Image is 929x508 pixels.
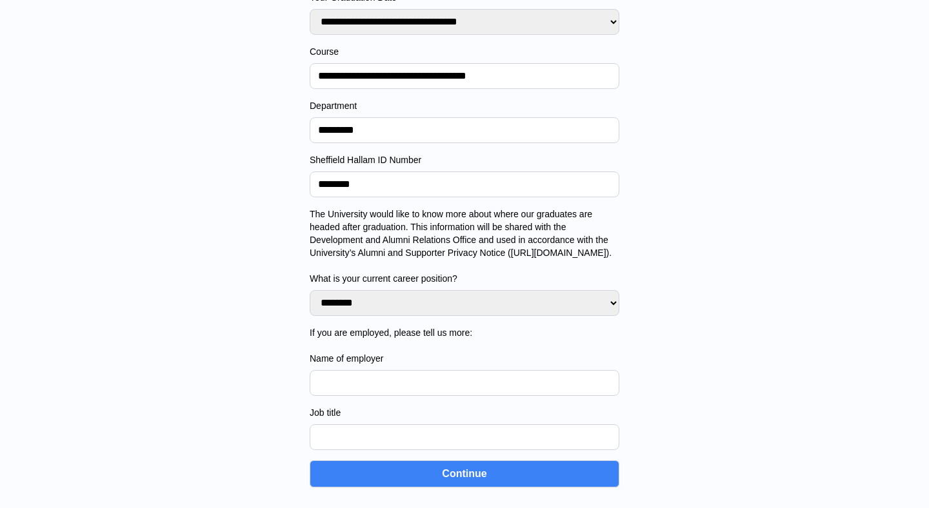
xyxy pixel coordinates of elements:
button: Continue [310,460,619,487]
label: Course [310,45,619,58]
label: Sheffield Hallam ID Number [310,153,619,166]
label: The University would like to know more about where our graduates are headed after graduation. Thi... [310,208,619,285]
label: If you are employed, please tell us more: Name of employer [310,326,619,365]
label: Job title [310,406,619,419]
label: Department [310,99,619,112]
